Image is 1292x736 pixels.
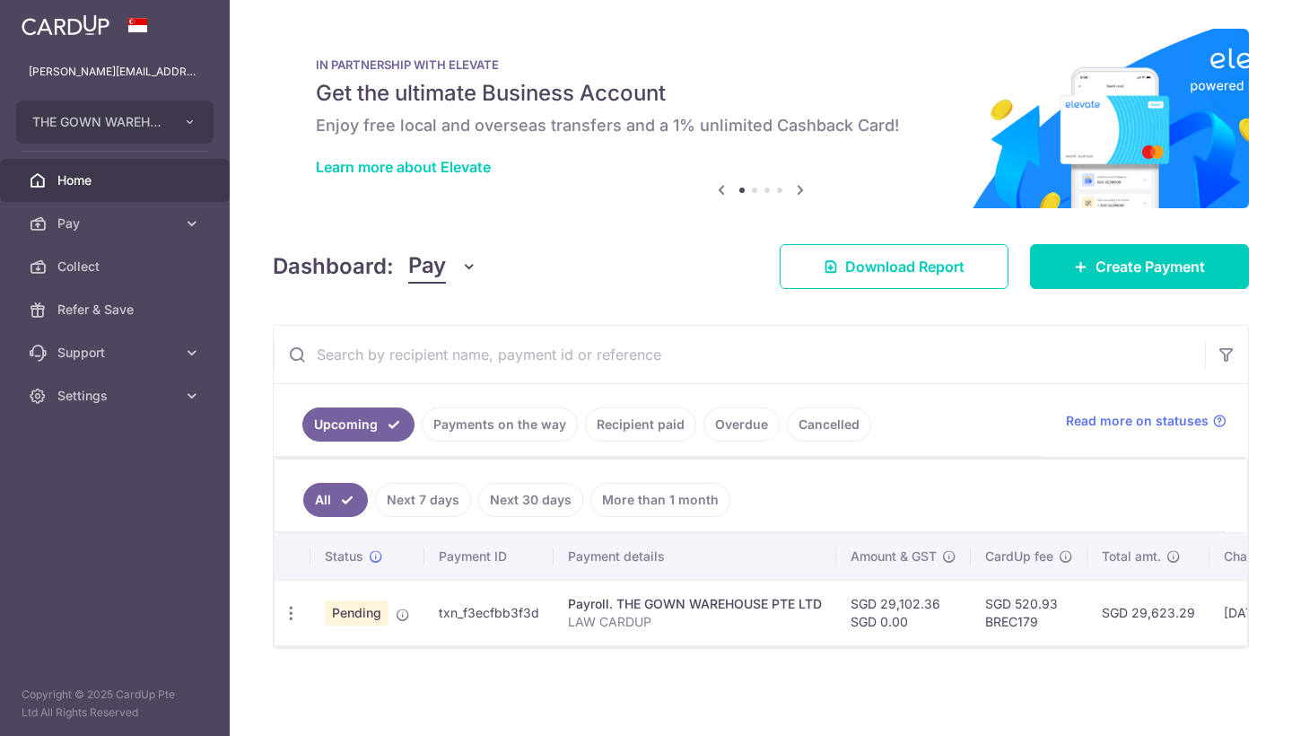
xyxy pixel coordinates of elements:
span: Status [325,548,363,565]
h5: Get the ultimate Business Account [316,79,1206,108]
span: Pay [57,215,176,232]
a: All [303,483,368,517]
div: Payroll. THE GOWN WAREHOUSE PTE LTD [568,595,822,613]
p: LAW CARDUP [568,613,822,631]
td: SGD 29,623.29 [1087,580,1209,645]
a: Next 30 days [478,483,583,517]
button: Pay [408,250,477,284]
a: Learn more about Elevate [316,158,491,176]
img: CardUp [22,14,109,36]
span: Support [57,344,176,362]
a: Recipient paid [585,407,696,442]
td: SGD 29,102.36 SGD 0.00 [836,580,971,645]
a: Next 7 days [375,483,471,517]
p: [PERSON_NAME][EMAIL_ADDRESS][DOMAIN_NAME] [29,63,201,81]
span: CardUp fee [985,548,1053,565]
span: Create Payment [1096,256,1205,277]
h4: Dashboard: [273,250,394,283]
span: Download Report [845,256,965,277]
span: Read more on statuses [1066,412,1209,430]
h6: Enjoy free local and overseas transfers and a 1% unlimited Cashback Card! [316,115,1206,136]
a: Payments on the way [422,407,578,442]
span: Settings [57,387,176,405]
span: Total amt. [1102,548,1161,565]
td: txn_f3ecfbb3f3d [424,580,554,645]
a: Download Report [780,244,1008,289]
input: Search by recipient name, payment id or reference [274,326,1205,383]
span: Collect [57,258,176,276]
span: Home [57,171,176,189]
span: Pending [325,600,388,626]
a: Read more on statuses [1066,412,1227,430]
a: More than 1 month [590,483,730,517]
a: Overdue [703,407,780,442]
td: SGD 520.93 BREC179 [971,580,1087,645]
span: Refer & Save [57,301,176,319]
th: Payment ID [424,533,554,580]
p: IN PARTNERSHIP WITH ELEVATE [316,57,1206,72]
span: THE GOWN WAREHOUSE PTE LTD [32,113,165,131]
a: Cancelled [787,407,871,442]
span: Pay [408,250,446,284]
button: THE GOWN WAREHOUSE PTE LTD [16,101,214,144]
span: Amount & GST [851,548,937,565]
th: Payment details [554,533,836,580]
a: Create Payment [1030,244,1249,289]
a: Upcoming [302,407,415,442]
img: Renovation banner [273,29,1249,208]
